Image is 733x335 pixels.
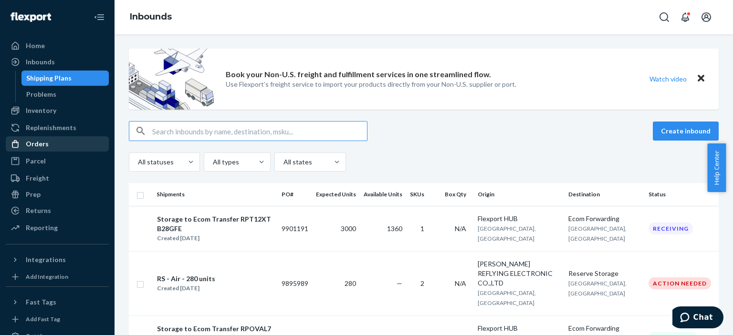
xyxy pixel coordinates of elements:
[478,289,536,306] span: [GEOGRAPHIC_DATA], [GEOGRAPHIC_DATA]
[6,136,109,152] a: Orders
[568,214,641,223] div: Ecom Forwarding
[26,297,56,307] div: Fast Tags
[6,252,109,267] button: Integrations
[26,223,58,233] div: Reporting
[226,80,516,89] p: Use Flexport’s freight service to import your products directly from your Non-U.S. supplier or port.
[312,183,360,206] th: Expected Units
[226,69,491,80] p: Book your Non-U.S. freight and fulfillment services in one streamlined flow.
[360,183,406,206] th: Available Units
[26,73,72,83] div: Shipping Plans
[157,233,273,243] div: Created [DATE]
[341,224,356,233] span: 3000
[26,173,49,183] div: Freight
[653,122,719,141] button: Create inbound
[278,183,312,206] th: PO#
[130,11,172,22] a: Inbounds
[26,106,56,115] div: Inventory
[697,8,716,27] button: Open account menu
[6,314,109,325] a: Add Fast Tag
[26,123,76,132] div: Replenishments
[153,183,278,206] th: Shipments
[21,71,109,86] a: Shipping Plans
[474,183,564,206] th: Origin
[568,225,627,242] span: [GEOGRAPHIC_DATA], [GEOGRAPHIC_DATA]
[157,284,215,293] div: Created [DATE]
[157,274,215,284] div: RS - Air - 280 units
[695,72,707,86] button: Close
[6,171,109,186] a: Freight
[137,157,138,167] input: All statuses
[21,87,109,102] a: Problems
[6,294,109,310] button: Fast Tags
[6,153,109,169] a: Parcel
[406,183,432,206] th: SKUs
[568,269,641,278] div: Reserve Storage
[420,279,424,287] span: 2
[420,224,424,233] span: 1
[655,8,674,27] button: Open Search Box
[122,3,179,31] ol: breadcrumbs
[26,190,41,199] div: Prep
[26,273,68,281] div: Add Integration
[455,279,466,287] span: N/A
[6,271,109,283] a: Add Integration
[455,224,466,233] span: N/A
[676,8,695,27] button: Open notifications
[283,157,283,167] input: All states
[26,90,56,99] div: Problems
[26,57,55,67] div: Inbounds
[645,183,719,206] th: Status
[26,41,45,51] div: Home
[6,120,109,135] a: Replenishments
[649,277,711,289] div: Action Needed
[672,306,723,330] iframe: Opens a widget where you can chat to one of our agents
[278,206,312,251] td: 9901191
[157,214,273,233] div: Storage to Ecom Transfer RPT12XTB28GFE
[478,324,560,333] div: Flexport HUB
[26,255,66,264] div: Integrations
[6,220,109,235] a: Reporting
[568,324,641,333] div: Ecom Forwarding
[152,122,367,141] input: Search inbounds by name, destination, msku...
[90,8,109,27] button: Close Navigation
[212,157,213,167] input: All types
[26,315,60,323] div: Add Fast Tag
[643,72,693,86] button: Watch video
[707,143,726,192] button: Help Center
[6,203,109,218] a: Returns
[387,224,402,233] span: 1360
[6,38,109,53] a: Home
[10,12,51,22] img: Flexport logo
[278,251,312,315] td: 9895989
[568,280,627,297] span: [GEOGRAPHIC_DATA], [GEOGRAPHIC_DATA]
[6,187,109,202] a: Prep
[478,214,560,223] div: Flexport HUB
[397,279,402,287] span: —
[26,206,51,215] div: Returns
[26,156,46,166] div: Parcel
[432,183,474,206] th: Box Qty
[565,183,645,206] th: Destination
[6,103,109,118] a: Inventory
[345,279,356,287] span: 280
[478,259,560,288] div: [PERSON_NAME] REFLYING ELECTRONIC CO.,LTD
[649,223,693,234] div: Receiving
[478,225,536,242] span: [GEOGRAPHIC_DATA], [GEOGRAPHIC_DATA]
[6,54,109,70] a: Inbounds
[26,139,49,149] div: Orders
